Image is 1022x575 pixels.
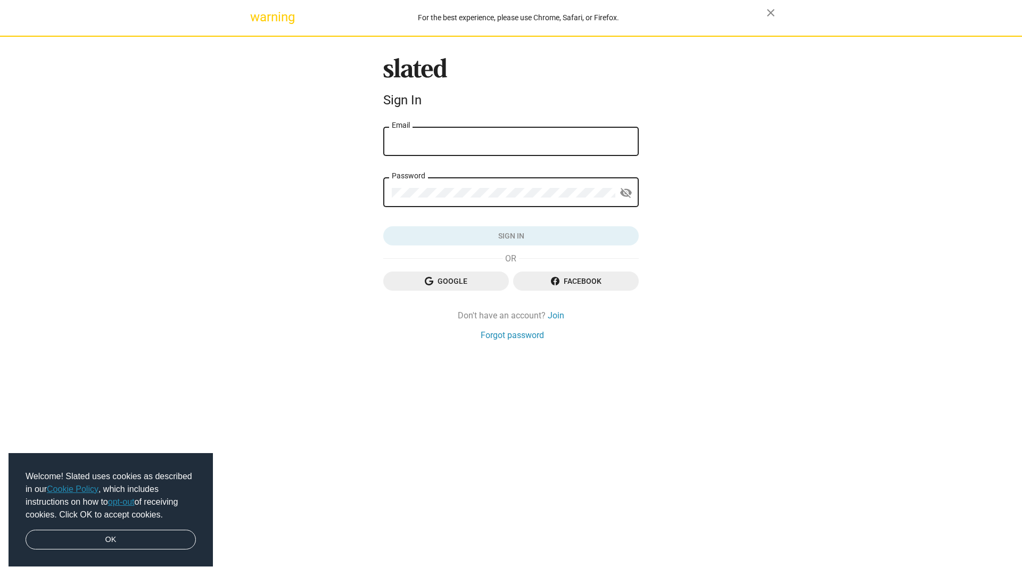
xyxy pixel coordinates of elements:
div: Sign In [383,93,639,108]
button: Facebook [513,272,639,291]
sl-branding: Sign In [383,58,639,112]
mat-icon: warning [250,11,263,23]
mat-icon: visibility_off [620,185,632,201]
a: opt-out [108,497,135,506]
a: Join [548,310,564,321]
div: For the best experience, please use Chrome, Safari, or Firefox. [270,11,767,25]
span: Facebook [522,272,630,291]
div: cookieconsent [9,453,213,567]
a: dismiss cookie message [26,530,196,550]
span: Google [392,272,500,291]
div: Don't have an account? [383,310,639,321]
a: Forgot password [481,330,544,341]
mat-icon: close [764,6,777,19]
button: Show password [615,183,637,204]
span: Welcome! Slated uses cookies as described in our , which includes instructions on how to of recei... [26,470,196,521]
a: Cookie Policy [47,484,98,494]
button: Google [383,272,509,291]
